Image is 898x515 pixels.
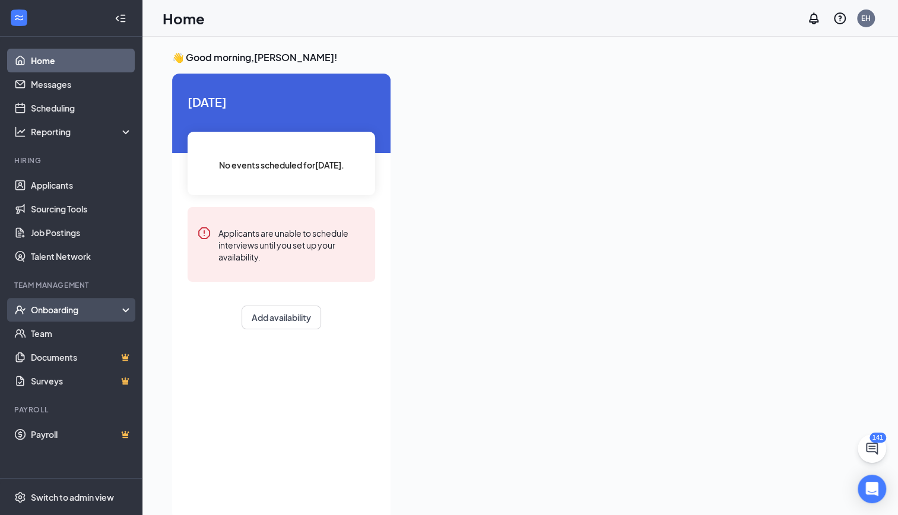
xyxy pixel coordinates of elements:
[833,11,847,26] svg: QuestionInfo
[14,126,26,138] svg: Analysis
[197,226,211,240] svg: Error
[14,155,130,166] div: Hiring
[870,433,886,443] div: 141
[31,422,132,446] a: PayrollCrown
[865,441,879,456] svg: ChatActive
[13,12,25,24] svg: WorkstreamLogo
[858,475,886,503] div: Open Intercom Messenger
[31,49,132,72] a: Home
[163,8,205,28] h1: Home
[31,126,133,138] div: Reporting
[188,93,375,111] span: [DATE]
[14,280,130,290] div: Team Management
[219,158,344,171] span: No events scheduled for [DATE] .
[858,434,886,463] button: ChatActive
[115,12,126,24] svg: Collapse
[31,96,132,120] a: Scheduling
[807,11,821,26] svg: Notifications
[31,72,132,96] a: Messages
[31,491,114,503] div: Switch to admin view
[14,304,26,316] svg: UserCheck
[172,51,868,64] h3: 👋 Good morning, [PERSON_NAME] !
[14,405,130,415] div: Payroll
[242,306,321,329] button: Add availability
[31,221,132,244] a: Job Postings
[861,13,871,23] div: EH
[31,197,132,221] a: Sourcing Tools
[31,173,132,197] a: Applicants
[31,244,132,268] a: Talent Network
[31,369,132,393] a: SurveysCrown
[31,345,132,369] a: DocumentsCrown
[31,322,132,345] a: Team
[31,304,122,316] div: Onboarding
[218,226,366,263] div: Applicants are unable to schedule interviews until you set up your availability.
[14,491,26,503] svg: Settings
